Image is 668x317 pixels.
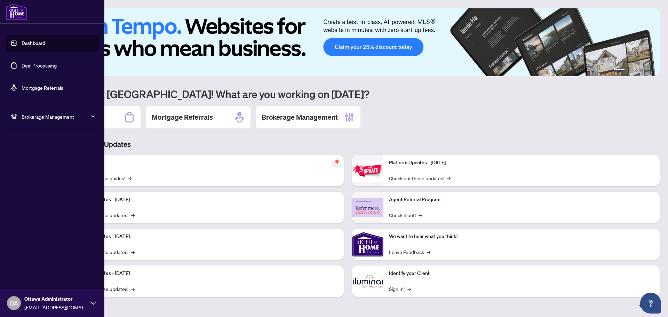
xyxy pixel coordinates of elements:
[639,69,642,72] button: 4
[628,69,630,72] button: 2
[614,69,625,72] button: 1
[36,8,660,76] img: Slide 0
[650,69,653,72] button: 6
[389,174,451,182] a: Check out these updates!→
[333,158,341,166] span: pushpin
[131,285,135,293] span: →
[640,293,661,314] button: Open asap
[24,295,87,303] span: Ottawa Administrator
[131,211,135,219] span: →
[389,285,411,293] a: Sign In!→
[22,62,57,69] a: Deal Processing
[36,140,660,149] h3: Brokerage & Industry Updates
[6,3,27,20] img: logo
[427,248,430,256] span: →
[389,248,430,256] a: Leave Feedback→
[73,159,338,167] p: Self-Help
[407,285,411,293] span: →
[389,270,654,277] p: Identify your Client
[352,229,383,260] img: We want to hear what you think!
[644,69,647,72] button: 5
[131,248,135,256] span: →
[73,233,338,240] p: Platform Updates - [DATE]
[73,196,338,204] p: Platform Updates - [DATE]
[128,174,132,182] span: →
[73,270,338,277] p: Platform Updates - [DATE]
[352,266,383,297] img: Identify your Client
[152,112,213,122] h2: Mortgage Referrals
[262,112,338,122] h2: Brokerage Management
[24,303,87,311] span: [EMAIL_ADDRESS][DOMAIN_NAME]
[352,198,383,217] img: Agent Referral Program
[389,159,654,167] p: Platform Updates - [DATE]
[633,69,636,72] button: 3
[389,196,654,204] p: Agent Referral Program
[22,40,45,46] a: Dashboard
[36,87,660,101] h1: Welcome back [GEOGRAPHIC_DATA]! What are you working on [DATE]?
[10,298,18,308] span: OA
[22,85,63,91] a: Mortgage Referrals
[447,174,451,182] span: →
[389,211,422,219] a: Check it out!→
[419,211,422,219] span: →
[389,233,654,240] p: We want to hear what you think!
[22,113,94,120] span: Brokerage Management
[352,160,383,182] img: Platform Updates - June 23, 2025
